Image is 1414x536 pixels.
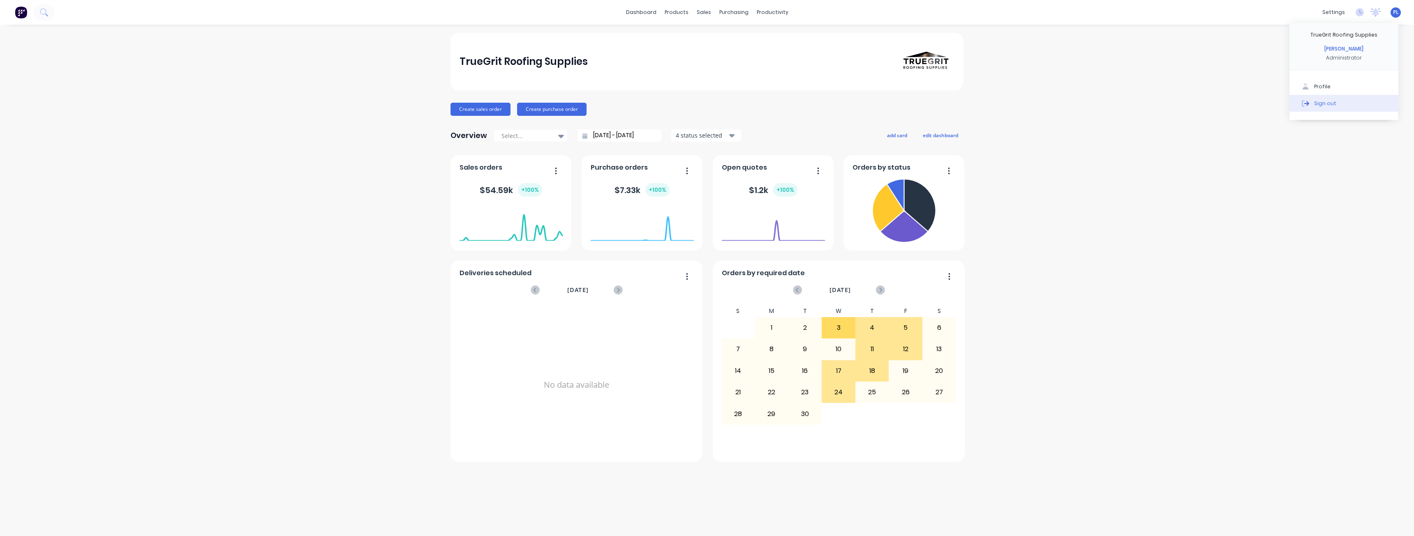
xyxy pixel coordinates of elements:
[1393,9,1399,16] span: PL
[722,163,767,173] span: Open quotes
[773,183,797,197] div: + 100 %
[788,305,822,317] div: T
[591,163,648,173] span: Purchase orders
[923,382,956,403] div: 27
[622,6,661,18] a: dashboard
[480,183,542,197] div: $ 54.59k
[722,339,755,359] div: 7
[1326,54,1362,62] div: Administrator
[1314,83,1331,90] div: Profile
[460,53,588,70] div: TrueGrit Roofing Supplies
[822,361,855,381] div: 17
[755,339,788,359] div: 8
[749,183,797,197] div: $ 1.2k
[789,382,822,403] div: 23
[755,382,788,403] div: 22
[889,382,922,403] div: 26
[451,127,487,144] div: Overview
[822,382,855,403] div: 24
[856,339,889,359] div: 11
[917,130,963,140] button: edit dashboard
[1289,78,1398,95] button: Profile
[1310,31,1377,39] div: TrueGrit Roofing Supplies
[882,130,913,140] button: add card
[1318,6,1349,18] div: settings
[567,285,589,294] span: [DATE]
[671,129,741,142] button: 4 status selected
[856,317,889,338] div: 4
[853,163,910,173] span: Orders by status
[789,403,822,424] div: 30
[923,361,956,381] div: 20
[661,6,693,18] div: products
[755,317,788,338] div: 1
[856,382,889,403] div: 25
[645,183,670,197] div: + 100 %
[15,6,27,18] img: Factory
[755,305,788,317] div: M
[451,103,511,116] button: Create sales order
[789,339,822,359] div: 9
[822,317,855,338] div: 3
[722,361,755,381] div: 14
[855,305,889,317] div: T
[923,339,956,359] div: 13
[676,131,728,140] div: 4 status selected
[889,339,922,359] div: 12
[460,163,502,173] span: Sales orders
[1314,99,1336,107] div: Sign out
[460,305,694,465] div: No data available
[722,382,755,403] div: 21
[922,305,956,317] div: S
[722,268,805,278] span: Orders by required date
[715,6,753,18] div: purchasing
[923,317,956,338] div: 6
[889,305,922,317] div: F
[789,361,822,381] div: 16
[722,403,755,424] div: 28
[829,285,851,294] span: [DATE]
[789,317,822,338] div: 2
[755,361,788,381] div: 15
[822,305,855,317] div: W
[693,6,715,18] div: sales
[1289,95,1398,111] button: Sign out
[755,403,788,424] div: 29
[889,317,922,338] div: 5
[889,361,922,381] div: 19
[518,183,542,197] div: + 100 %
[1324,45,1363,53] div: [PERSON_NAME]
[517,103,587,116] button: Create purchase order
[822,339,855,359] div: 10
[897,33,954,90] img: TrueGrit Roofing Supplies
[856,361,889,381] div: 18
[753,6,792,18] div: productivity
[721,305,755,317] div: S
[615,183,670,197] div: $ 7.33k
